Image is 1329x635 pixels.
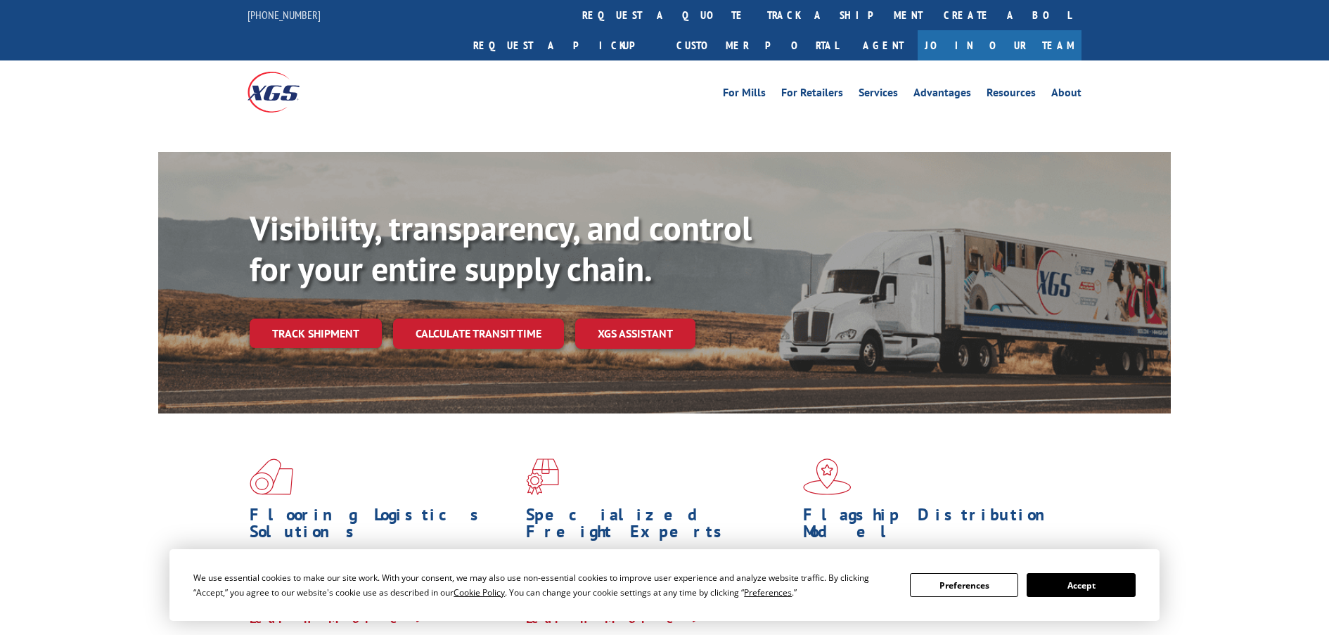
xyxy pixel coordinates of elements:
a: Calculate transit time [393,319,564,349]
h1: Specialized Freight Experts [526,506,792,547]
div: We use essential cookies to make our site work. With your consent, we may also use non-essential ... [193,570,893,600]
span: Our agile distribution network gives you nationwide inventory management on demand. [803,547,1062,580]
div: Cookie Consent Prompt [169,549,1160,621]
a: For Mills [723,87,766,103]
b: Visibility, transparency, and control for your entire supply chain. [250,206,752,290]
a: Customer Portal [666,30,849,60]
a: Request a pickup [463,30,666,60]
h1: Flooring Logistics Solutions [250,506,515,547]
a: XGS ASSISTANT [575,319,695,349]
span: As an industry carrier of choice, XGS has brought innovation and dedication to flooring logistics... [250,547,515,597]
a: About [1051,87,1081,103]
img: xgs-icon-focused-on-flooring-red [526,458,559,495]
p: From overlength loads to delicate cargo, our experienced staff knows the best way to move your fr... [526,547,792,610]
button: Accept [1027,573,1135,597]
a: Learn More > [250,610,425,627]
a: Services [859,87,898,103]
a: Advantages [913,87,971,103]
img: xgs-icon-total-supply-chain-intelligence-red [250,458,293,495]
span: Cookie Policy [454,586,505,598]
a: Join Our Team [918,30,1081,60]
a: For Retailers [781,87,843,103]
button: Preferences [910,573,1018,597]
img: xgs-icon-flagship-distribution-model-red [803,458,852,495]
a: Resources [987,87,1036,103]
a: Agent [849,30,918,60]
span: Preferences [744,586,792,598]
h1: Flagship Distribution Model [803,506,1069,547]
a: [PHONE_NUMBER] [248,8,321,22]
a: Learn More > [526,610,701,627]
a: Track shipment [250,319,382,348]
